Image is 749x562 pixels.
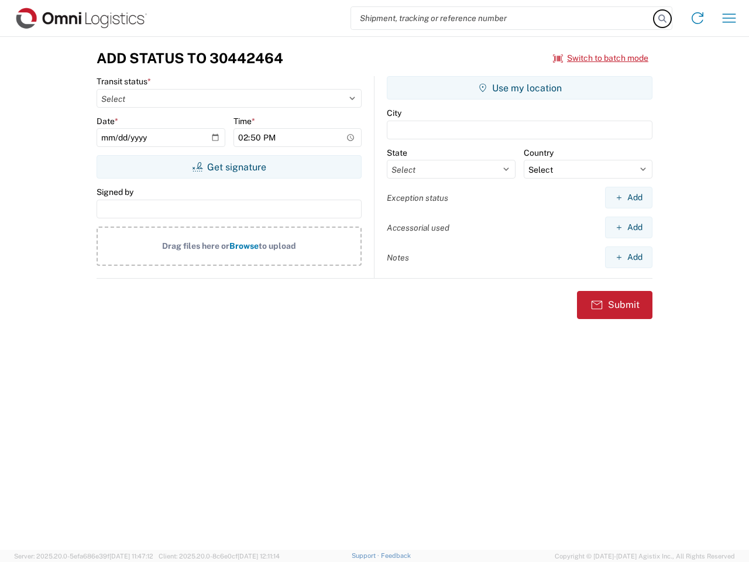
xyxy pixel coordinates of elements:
[233,116,255,126] label: Time
[553,49,648,68] button: Switch to batch mode
[524,148,554,158] label: Country
[387,193,448,203] label: Exception status
[387,108,401,118] label: City
[109,553,153,560] span: [DATE] 11:47:12
[387,252,409,263] label: Notes
[229,241,259,251] span: Browse
[605,246,652,268] button: Add
[351,7,654,29] input: Shipment, tracking or reference number
[387,148,407,158] label: State
[97,116,118,126] label: Date
[555,551,735,561] span: Copyright © [DATE]-[DATE] Agistix Inc., All Rights Reserved
[381,552,411,559] a: Feedback
[14,553,153,560] span: Server: 2025.20.0-5efa686e39f
[605,217,652,238] button: Add
[97,50,283,67] h3: Add Status to 30442464
[387,222,449,233] label: Accessorial used
[97,76,151,87] label: Transit status
[605,187,652,208] button: Add
[238,553,280,560] span: [DATE] 12:11:14
[162,241,229,251] span: Drag files here or
[159,553,280,560] span: Client: 2025.20.0-8c6e0cf
[577,291,652,319] button: Submit
[352,552,381,559] a: Support
[97,155,362,179] button: Get signature
[97,187,133,197] label: Signed by
[387,76,652,100] button: Use my location
[259,241,296,251] span: to upload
